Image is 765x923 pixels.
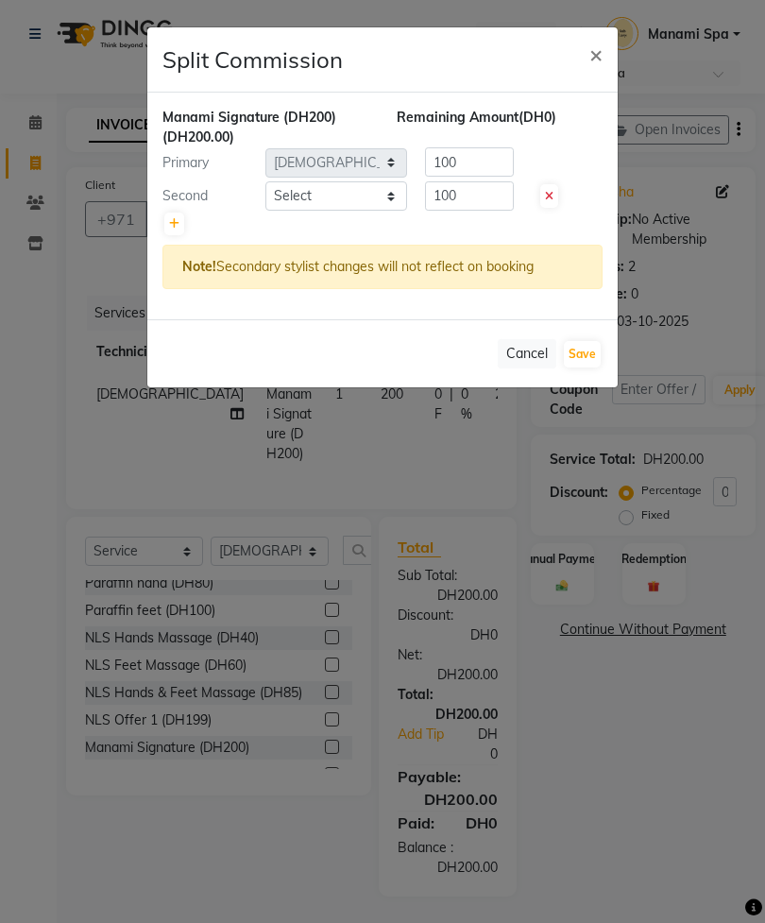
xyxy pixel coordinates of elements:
strong: Note! [182,258,216,275]
span: × [589,40,603,68]
div: Primary [148,153,265,173]
span: (DH200.00) [162,128,234,145]
div: Second [148,186,265,206]
h4: Split Commission [162,43,343,77]
button: Save [564,341,601,367]
span: Manami Signature (DH200) [162,109,336,126]
span: Remaining Amount [397,109,518,126]
span: (DH0) [518,109,556,126]
button: Close [574,27,618,80]
button: Cancel [498,339,556,368]
div: Secondary stylist changes will not reflect on booking [162,245,603,289]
